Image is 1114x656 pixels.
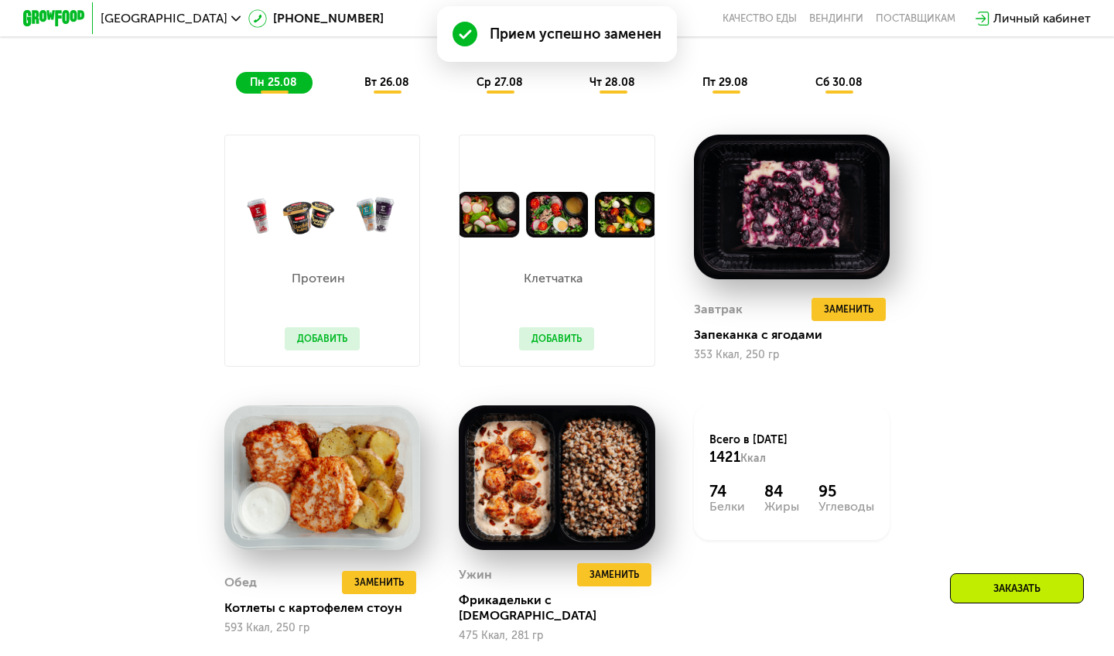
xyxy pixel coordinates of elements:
div: Запеканка с ягодами [694,327,902,343]
div: Жиры [764,501,799,513]
span: Заменить [824,302,873,317]
span: пн 25.08 [250,76,297,89]
div: 84 [764,482,799,501]
a: Качество еды [723,12,797,25]
button: Добавить [519,327,594,350]
p: Клетчатка [519,272,586,285]
div: 475 Ккал, 281 гр [459,630,654,642]
div: Личный кабинет [993,9,1091,28]
span: [GEOGRAPHIC_DATA] [101,12,227,25]
span: ср 27.08 [477,76,523,89]
span: 1421 [709,449,740,466]
span: сб 30.08 [815,76,863,89]
button: Заменить [577,563,651,586]
img: Success [453,22,477,46]
a: [PHONE_NUMBER] [248,9,384,28]
span: чт 28.08 [589,76,635,89]
a: Вендинги [809,12,863,25]
div: Прием успешно заменен [490,25,661,43]
div: Заказать [950,573,1084,603]
span: Заменить [589,567,639,583]
div: 74 [709,482,745,501]
div: Фрикадельки с [DEMOGRAPHIC_DATA] [459,593,667,624]
p: Протеин [285,272,352,285]
div: Белки [709,501,745,513]
span: Ккал [740,452,766,465]
span: пт 29.08 [702,76,748,89]
div: Ужин [459,563,492,586]
div: Завтрак [694,298,743,321]
div: Всего в [DATE] [709,432,874,466]
span: Заменить [354,575,404,590]
button: Заменить [812,298,886,321]
div: 95 [818,482,874,501]
div: поставщикам [876,12,955,25]
div: Обед [224,571,257,594]
button: Добавить [285,327,360,350]
div: Углеводы [818,501,874,513]
button: Заменить [342,571,416,594]
div: Котлеты с картофелем стоун [224,600,432,616]
span: вт 26.08 [364,76,409,89]
div: 353 Ккал, 250 гр [694,349,890,361]
div: 593 Ккал, 250 гр [224,622,420,634]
